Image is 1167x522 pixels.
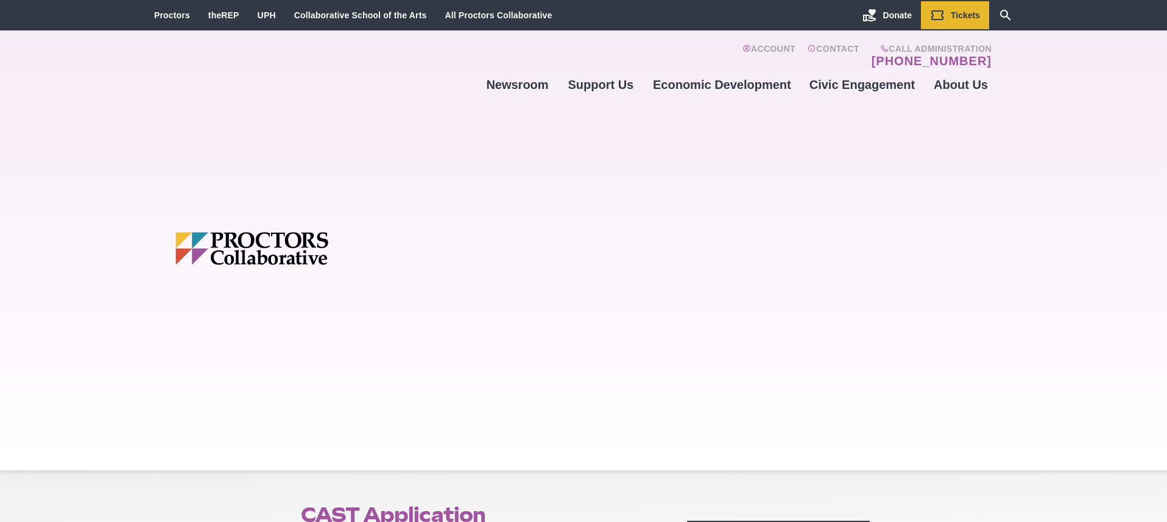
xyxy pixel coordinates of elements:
a: About Us [924,68,998,101]
span: Call Administration [868,44,992,54]
a: Civic Engagement [800,68,924,101]
a: Donate [853,1,921,29]
img: Proctors logo [175,232,422,265]
a: Tickets [921,1,989,29]
a: All Proctors Collaborative [445,10,552,20]
a: UPH [258,10,276,20]
a: Economic Development [644,68,800,101]
span: Tickets [951,10,980,20]
a: [PHONE_NUMBER] [872,54,992,68]
a: Support Us [558,68,644,101]
a: Contact [808,44,859,68]
a: Collaborative School of the Arts [294,10,427,20]
a: Account [742,44,795,68]
span: Donate [883,10,912,20]
a: theREP [208,10,239,20]
a: Newsroom [477,68,557,101]
a: Search [989,1,1022,29]
a: Proctors [154,10,190,20]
